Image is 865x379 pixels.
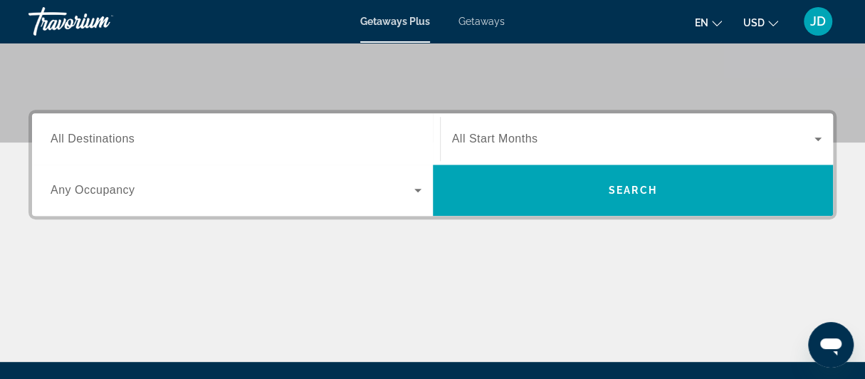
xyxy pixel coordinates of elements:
button: User Menu [800,6,837,36]
a: Getaways Plus [360,16,430,27]
div: Search widget [32,113,833,216]
a: Travorium [28,3,171,40]
input: Select destination [51,131,421,148]
a: Getaways [458,16,505,27]
span: All Start Months [452,133,538,145]
span: JD [810,14,826,28]
iframe: Botón para iniciar la ventana de mensajería [808,322,854,368]
span: en [695,17,708,28]
span: All Destinations [51,133,135,145]
button: Search [433,165,834,216]
span: USD [743,17,765,28]
button: Change currency [743,12,778,33]
span: Search [609,185,657,196]
span: Any Occupancy [51,184,135,196]
button: Change language [695,12,722,33]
